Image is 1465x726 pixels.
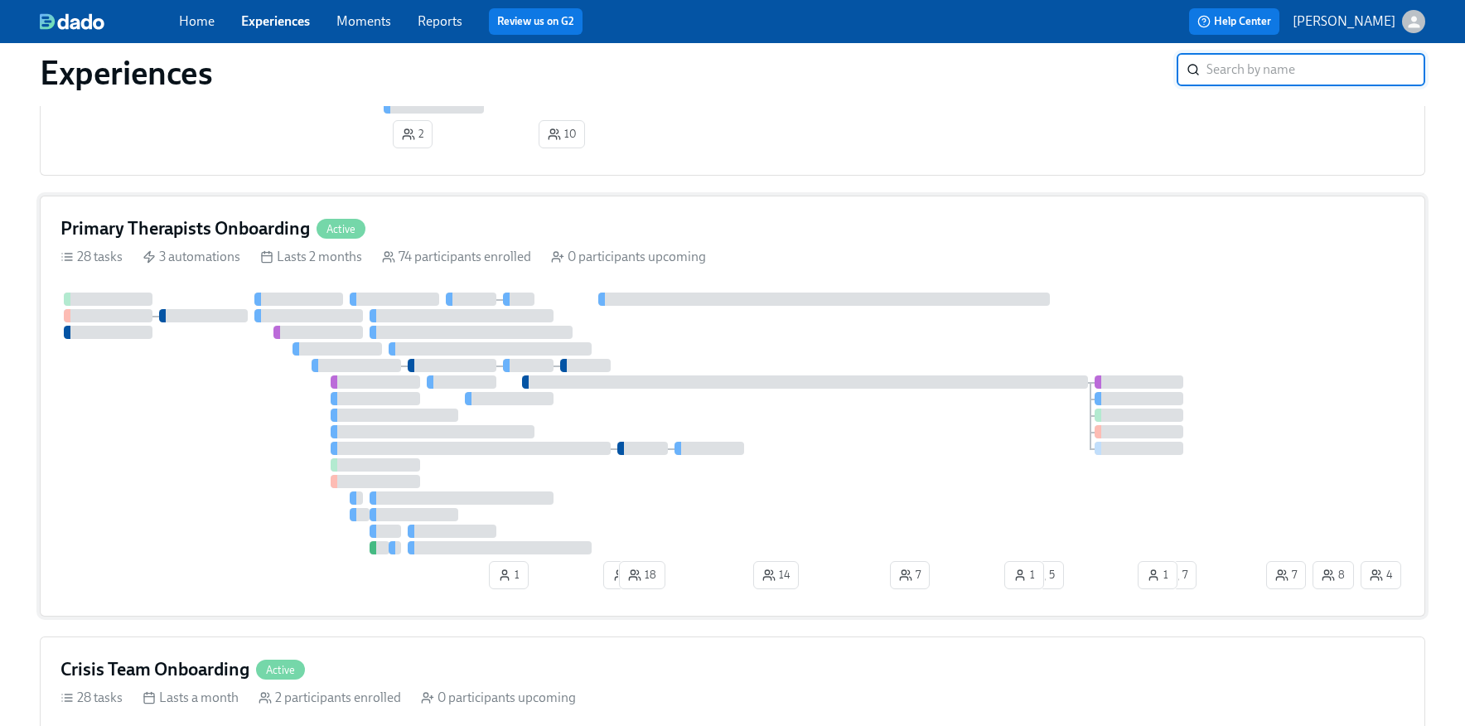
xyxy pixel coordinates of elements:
[1197,13,1271,30] span: Help Center
[1266,561,1306,589] button: 7
[1138,561,1177,589] button: 1
[421,689,576,707] div: 0 participants upcoming
[498,567,520,583] span: 1
[40,13,104,30] img: dado
[60,657,249,682] h4: Crisis Team Onboarding
[1157,561,1197,589] button: 7
[1023,561,1064,589] button: 5
[1147,567,1168,583] span: 1
[612,567,634,583] span: 1
[753,561,799,589] button: 14
[1004,561,1044,589] button: 1
[260,248,362,266] div: Lasts 2 months
[382,248,531,266] div: 74 participants enrolled
[143,248,240,266] div: 3 automations
[60,216,310,241] h4: Primary Therapists Onboarding
[619,561,665,589] button: 18
[762,567,790,583] span: 14
[489,8,583,35] button: Review us on G2
[393,120,433,148] button: 2
[1013,567,1035,583] span: 1
[1361,561,1401,589] button: 4
[241,13,310,29] a: Experiences
[1293,10,1425,33] button: [PERSON_NAME]
[256,664,305,676] span: Active
[489,561,529,589] button: 1
[40,196,1425,617] a: Primary Therapists OnboardingActive28 tasks 3 automations Lasts 2 months 74 participants enrolled...
[402,126,423,143] span: 2
[628,567,656,583] span: 18
[1293,12,1395,31] p: [PERSON_NAME]
[1206,53,1425,86] input: Search by name
[179,13,215,29] a: Home
[539,120,585,148] button: 10
[60,689,123,707] div: 28 tasks
[60,248,123,266] div: 28 tasks
[548,126,576,143] span: 10
[1313,561,1354,589] button: 8
[1370,567,1392,583] span: 4
[40,53,213,93] h1: Experiences
[497,13,574,30] a: Review us on G2
[1275,567,1297,583] span: 7
[143,689,239,707] div: Lasts a month
[40,13,179,30] a: dado
[336,13,391,29] a: Moments
[890,561,930,589] button: 7
[551,248,706,266] div: 0 participants upcoming
[1322,567,1345,583] span: 8
[603,561,643,589] button: 1
[899,567,921,583] span: 7
[418,13,462,29] a: Reports
[259,689,401,707] div: 2 participants enrolled
[1189,8,1279,35] button: Help Center
[317,223,365,235] span: Active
